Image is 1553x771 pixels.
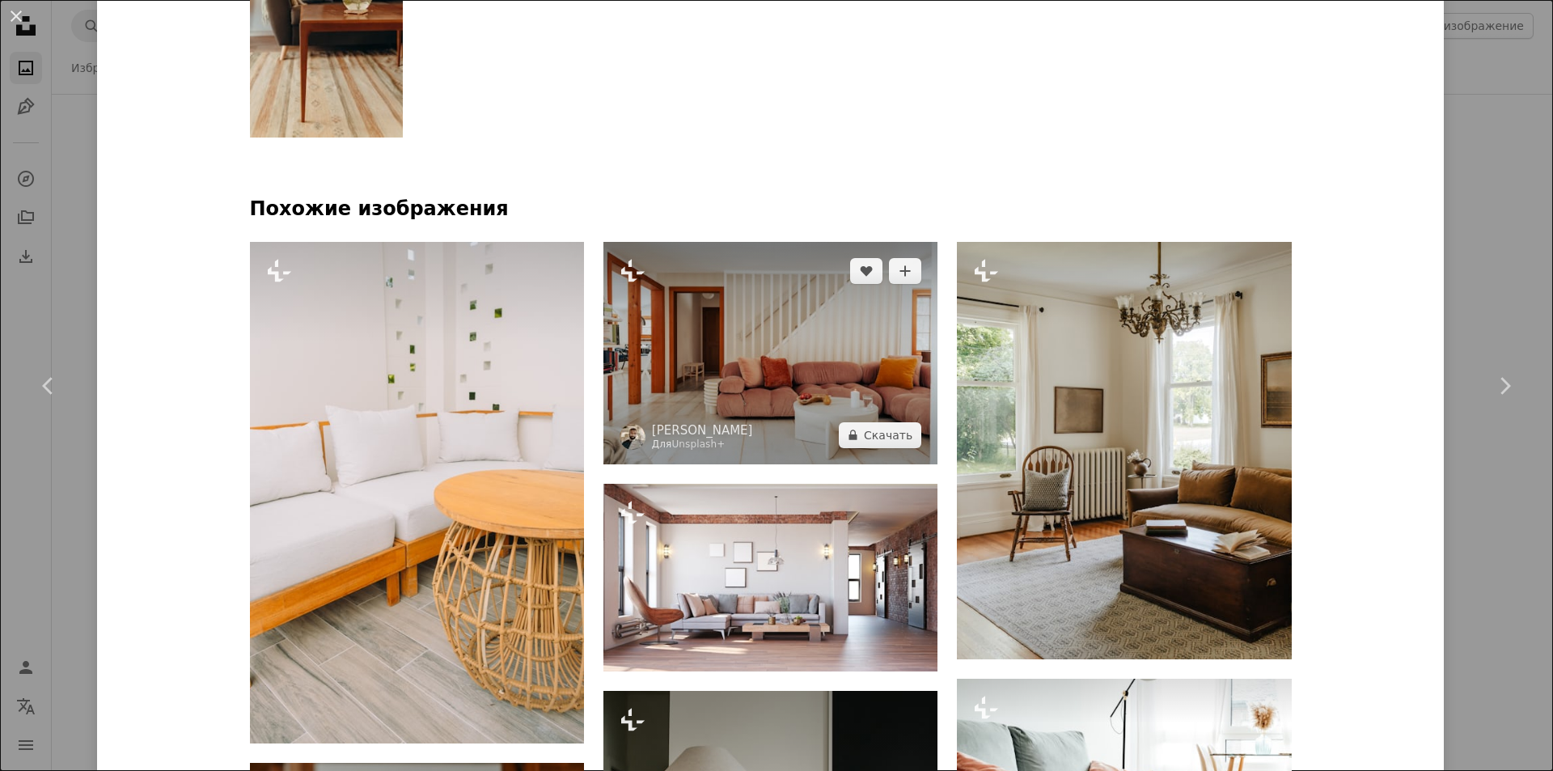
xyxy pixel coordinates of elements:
img: Гостиная, наполненная мебелью и люстрой [957,242,1291,660]
a: деревянный стол, стоящий рядом с белым диваном [250,485,584,499]
a: Современный дизайн интерьера гостиной. 3D-иллюстрация концепции. [603,570,937,585]
a: стол с вазой цветов на нем [250,19,404,33]
a: Следующий [1456,308,1553,464]
img: Гостиная, заполненная мебелью и лестницей [603,242,937,464]
font: Для [652,438,672,450]
font: Скачать [864,429,912,442]
button: Добавить в коллекцию [889,258,921,284]
button: Нравиться [850,258,882,284]
img: Перейти к профилю Клэя Бэнкса [620,424,645,450]
img: Современный дизайн интерьера гостиной. 3D-иллюстрация концепции. [603,484,937,671]
a: [PERSON_NAME] [652,422,753,438]
a: Unsplash+ [671,438,725,450]
font: [PERSON_NAME] [652,423,753,438]
img: деревянный стол, стоящий рядом с белым диваном [250,242,584,743]
font: Похожие изображения [250,197,509,220]
button: Скачать [839,422,921,448]
a: Гостиная, наполненная мебелью и люстрой [957,443,1291,457]
a: Гостиная, заполненная мебелью и лестницей [603,345,937,360]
